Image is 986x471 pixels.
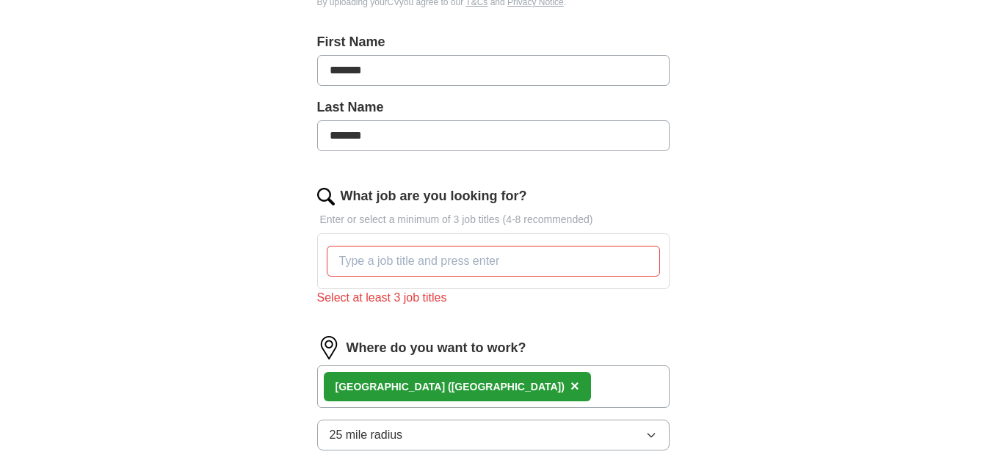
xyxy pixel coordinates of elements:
label: First Name [317,32,670,52]
p: Enter or select a minimum of 3 job titles (4-8 recommended) [317,212,670,227]
span: 25 mile radius [330,426,403,444]
label: Last Name [317,98,670,117]
img: search.png [317,188,335,205]
label: Where do you want to work? [347,338,526,358]
label: What job are you looking for? [341,186,527,206]
span: × [570,378,579,394]
button: 25 mile radius [317,420,670,450]
strong: [GEOGRAPHIC_DATA] [336,381,446,392]
button: × [570,376,579,398]
span: ([GEOGRAPHIC_DATA]) [448,381,565,392]
input: Type a job title and press enter [327,246,660,277]
img: location.png [317,336,341,359]
div: Select at least 3 job titles [317,289,670,307]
